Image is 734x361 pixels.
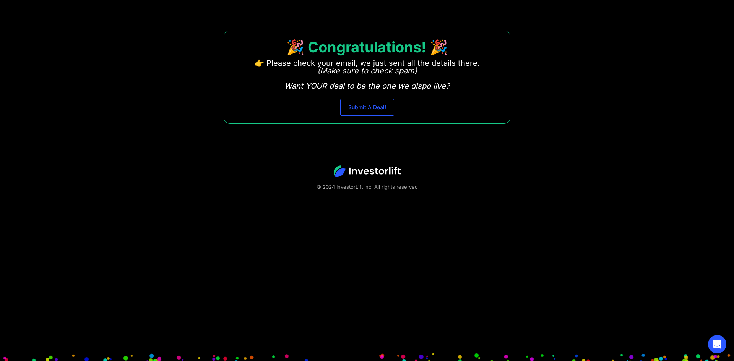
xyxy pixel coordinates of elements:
[708,335,726,353] div: Open Intercom Messenger
[27,183,707,191] div: © 2024 InvestorLift Inc. All rights reserved
[255,59,480,90] p: 👉 Please check your email, we just sent all the details there. ‍
[286,38,448,56] strong: 🎉 Congratulations! 🎉
[340,99,394,116] a: Submit A Deal!
[284,66,450,91] em: (Make sure to check spam) Want YOUR deal to be the one we dispo live?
